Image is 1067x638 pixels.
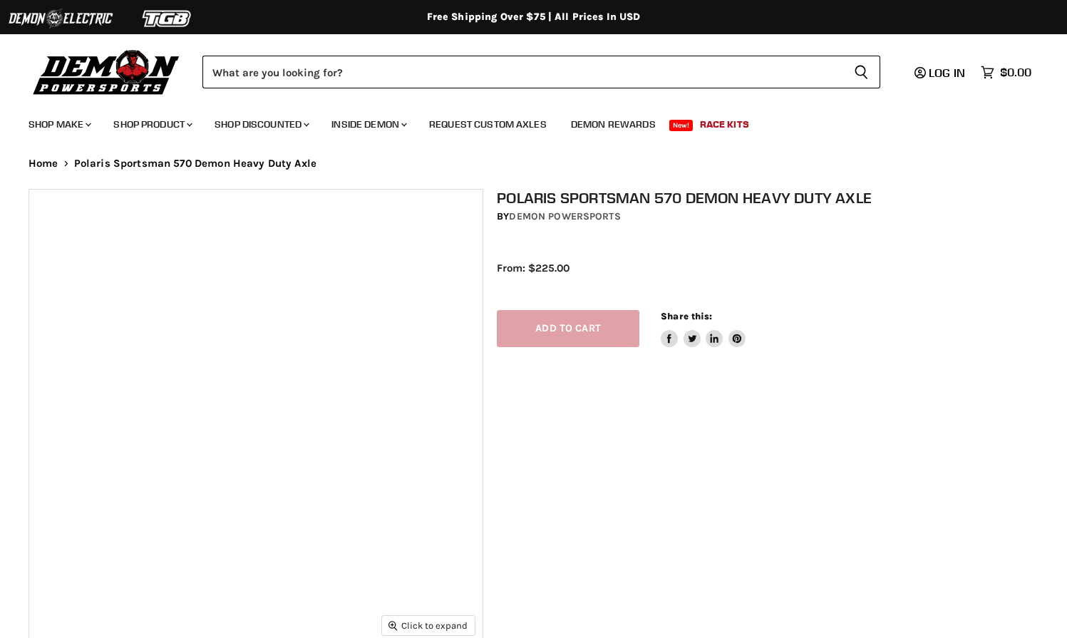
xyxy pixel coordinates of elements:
img: Demon Powersports [29,46,185,97]
a: $0.00 [974,62,1038,83]
aside: Share this: [661,310,746,348]
a: Demon Rewards [560,110,666,139]
input: Search [202,56,842,88]
span: Click to expand [388,620,468,631]
img: Demon Electric Logo 2 [7,5,114,32]
a: Shop Discounted [204,110,318,139]
div: by [497,209,1052,225]
form: Product [202,56,880,88]
span: From: $225.00 [497,262,569,274]
button: Click to expand [382,616,475,635]
h1: Polaris Sportsman 570 Demon Heavy Duty Axle [497,189,1052,207]
ul: Main menu [18,104,1028,139]
span: Share this: [661,311,712,321]
a: Home [29,158,58,170]
img: TGB Logo 2 [114,5,221,32]
a: Demon Powersports [509,210,620,222]
a: Shop Product [103,110,201,139]
a: Request Custom Axles [418,110,557,139]
span: $0.00 [1000,66,1031,79]
a: Inside Demon [321,110,416,139]
span: New! [669,120,694,131]
span: Polaris Sportsman 570 Demon Heavy Duty Axle [74,158,316,170]
button: Search [842,56,880,88]
span: Log in [929,66,965,80]
a: Log in [908,66,974,79]
a: Race Kits [689,110,760,139]
a: Shop Make [18,110,100,139]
